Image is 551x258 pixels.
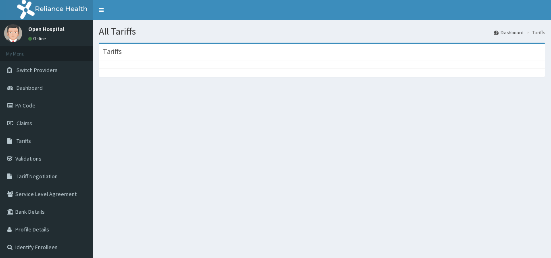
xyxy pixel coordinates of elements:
[28,26,65,32] p: Open Hospital
[17,173,58,180] span: Tariff Negotiation
[17,137,31,144] span: Tariffs
[28,36,48,41] a: Online
[103,48,122,55] h3: Tariffs
[4,24,22,42] img: User Image
[17,66,58,74] span: Switch Providers
[99,26,545,37] h1: All Tariffs
[524,29,545,36] li: Tariffs
[494,29,524,36] a: Dashboard
[17,84,43,91] span: Dashboard
[17,120,32,127] span: Claims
